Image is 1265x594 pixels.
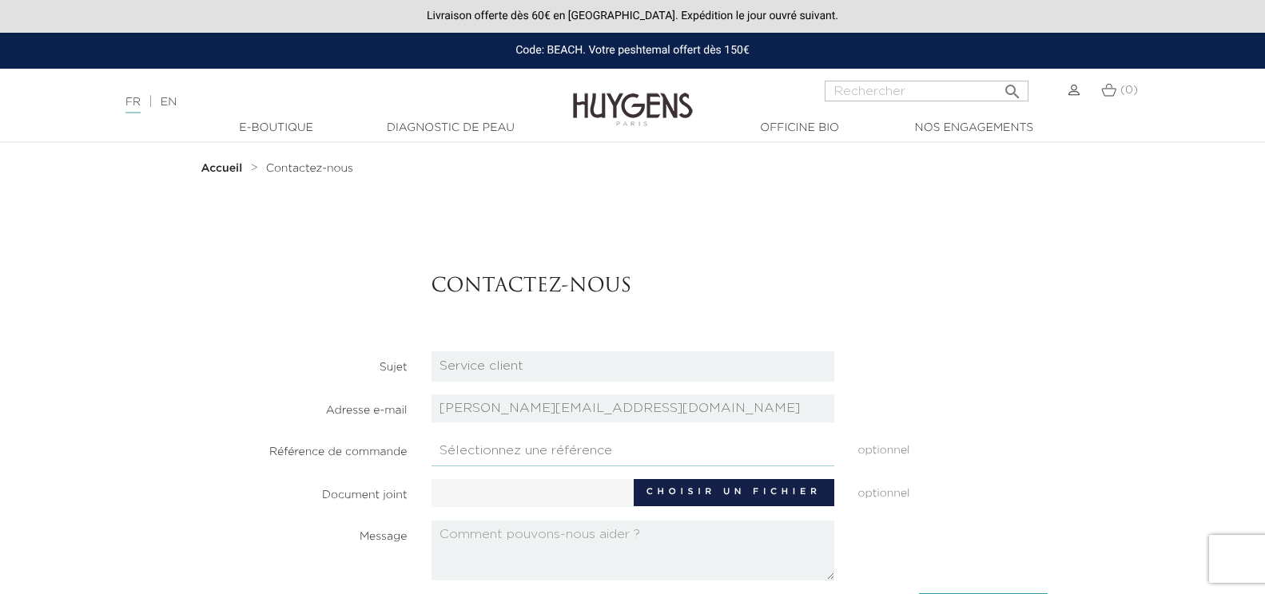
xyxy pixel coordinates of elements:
[573,67,693,129] img: Huygens
[197,120,356,137] a: E-Boutique
[266,162,353,175] a: Contactez-nous
[894,120,1054,137] a: Nos engagements
[201,162,246,175] a: Accueil
[825,81,1028,101] input: Rechercher
[125,97,141,113] a: FR
[117,93,515,112] div: |
[432,275,1048,299] h3: Contactez-nous
[371,120,531,137] a: Diagnostic de peau
[720,120,880,137] a: Officine Bio
[206,394,420,419] label: Adresse e-mail
[432,394,834,422] input: votre@email.com
[161,97,177,108] a: EN
[201,163,243,174] strong: Accueil
[1120,85,1138,96] span: (0)
[998,76,1027,97] button: 
[266,163,353,174] span: Contactez-nous
[846,436,1060,459] span: optionnel
[1003,77,1022,97] i: 
[206,521,420,545] label: Message
[846,479,1060,502] span: optionnel
[206,351,420,376] label: Sujet
[206,479,420,504] label: Document joint
[206,436,420,461] label: Référence de commande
